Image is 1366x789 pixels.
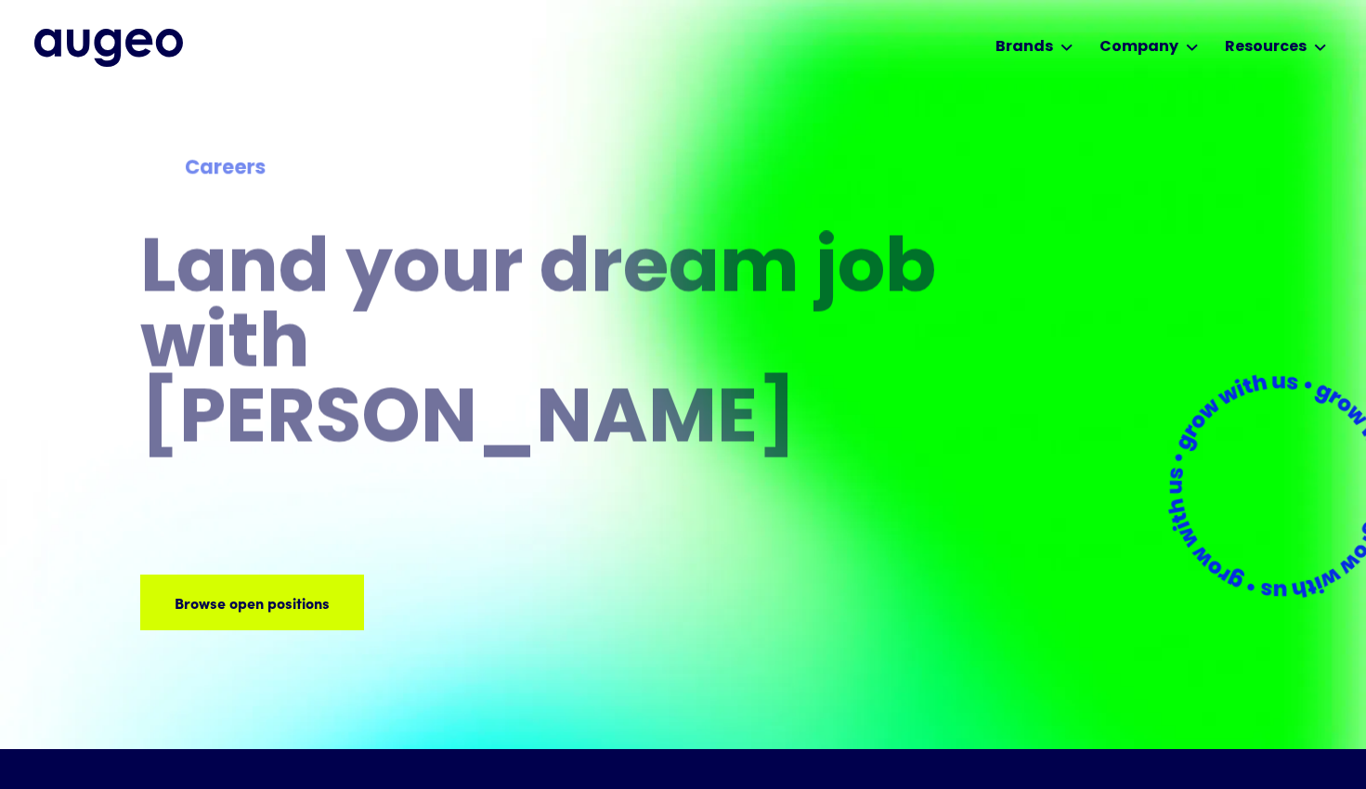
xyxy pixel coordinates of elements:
[34,29,183,66] a: home
[34,29,183,66] img: Augeo's full logo in midnight blue.
[995,36,1053,58] div: Brands
[1099,36,1178,58] div: Company
[140,234,943,459] h1: Land your dream job﻿ with [PERSON_NAME]
[185,159,266,178] strong: Careers
[1225,36,1307,58] div: Resources
[140,575,364,630] a: Browse open positions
